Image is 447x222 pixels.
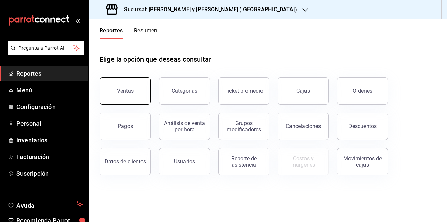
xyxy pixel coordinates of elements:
button: Ventas [100,77,151,105]
button: Pagos [100,113,151,140]
button: Análisis de venta por hora [159,113,210,140]
h1: Elige la opción que deseas consultar [100,54,211,64]
font: Reportes [100,27,123,34]
div: Costos y márgenes [282,155,324,168]
button: Órdenes [337,77,388,105]
button: Cajas [278,77,329,105]
div: Descuentos [348,123,377,129]
div: Reporte de asistencia [223,155,265,168]
div: Datos de clientes [105,158,146,165]
font: Reportes [16,70,41,77]
button: Datos de clientes [100,148,151,175]
button: Categorías [159,77,210,105]
button: open_drawer_menu [75,18,80,23]
font: Facturación [16,153,49,160]
span: Pregunta a Parrot AI [18,45,73,52]
div: Pagos [118,123,133,129]
div: Usuarios [174,158,195,165]
span: Ayuda [16,200,74,208]
font: Personal [16,120,41,127]
div: Categorías [172,88,197,94]
div: Cajas [296,88,310,94]
div: Ticket promedio [224,88,263,94]
div: Grupos modificadores [223,120,265,133]
div: Cancelaciones [286,123,321,129]
div: Movimientos de cajas [341,155,384,168]
button: Reporte de asistencia [218,148,269,175]
button: Resumen [134,27,158,39]
font: Configuración [16,103,56,110]
button: Contrata inventarios para ver este reporte [278,148,329,175]
font: Suscripción [16,170,49,177]
div: Órdenes [353,88,372,94]
button: Pregunta a Parrot AI [8,41,84,55]
h3: Sucursal: [PERSON_NAME] y [PERSON_NAME] ([GEOGRAPHIC_DATA]) [119,5,297,14]
div: Pestañas de navegación [100,27,158,39]
button: Grupos modificadores [218,113,269,140]
div: Ventas [117,88,134,94]
font: Menú [16,86,32,94]
button: Usuarios [159,148,210,175]
button: Cancelaciones [278,113,329,140]
a: Pregunta a Parrot AI [5,49,84,57]
button: Movimientos de cajas [337,148,388,175]
div: Análisis de venta por hora [163,120,206,133]
font: Inventarios [16,137,47,144]
button: Descuentos [337,113,388,140]
button: Ticket promedio [218,77,269,105]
